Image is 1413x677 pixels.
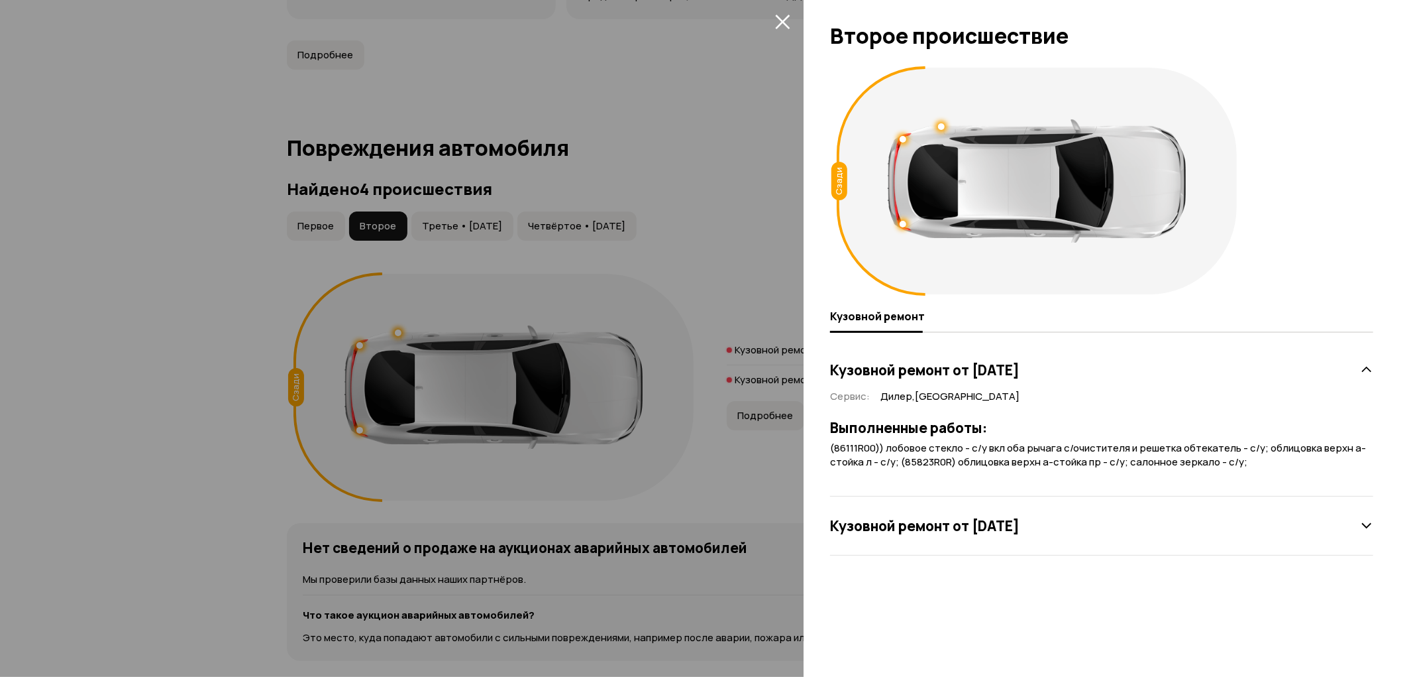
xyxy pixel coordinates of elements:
span: Дилер , [GEOGRAPHIC_DATA] [880,390,1020,404]
div: Сзади [831,162,847,200]
h3: Кузовной ремонт от [DATE] [830,517,1020,534]
span: Сервис : [830,389,870,403]
span: (86111R00)) лобовое стекло - с/у вкл оба рычага с/очистителя и решетка обтекатель - с/у; облицовк... [830,441,1366,469]
h3: Кузовной ремонт от [DATE] [830,361,1020,379]
span: Кузовной ремонт [830,310,925,323]
h3: Выполненные работы: [830,419,1373,436]
button: закрыть [772,11,793,32]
